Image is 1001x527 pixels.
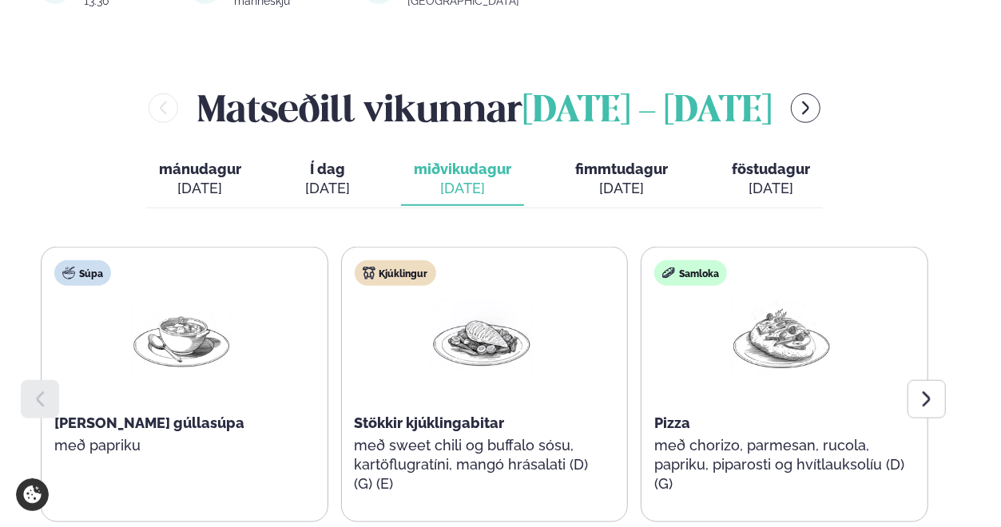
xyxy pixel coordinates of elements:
[54,414,244,431] span: [PERSON_NAME] gúllasúpa
[654,414,690,431] span: Pizza
[305,179,350,198] div: [DATE]
[130,299,232,373] img: Soup.png
[562,153,681,206] button: fimmtudagur [DATE]
[54,260,111,286] div: Súpa
[401,153,524,206] button: miðvikudagur [DATE]
[159,160,241,177] span: mánudagur
[522,94,772,129] span: [DATE] - [DATE]
[197,82,772,134] h2: Matseðill vikunnar
[431,299,533,373] img: Chicken-breast.png
[363,267,375,279] img: chicken.svg
[16,478,49,511] a: Cookie settings
[62,267,75,279] img: soup.svg
[414,179,511,198] div: [DATE]
[159,179,241,198] div: [DATE]
[414,160,511,177] span: miðvikudagur
[654,260,727,286] div: Samloka
[732,179,810,198] div: [DATE]
[719,153,823,206] button: föstudagur [DATE]
[54,436,308,455] p: með papriku
[146,153,254,206] button: mánudagur [DATE]
[292,153,363,206] button: Í dag [DATE]
[732,160,810,177] span: föstudagur
[305,160,350,179] span: Í dag
[149,93,178,123] button: menu-btn-left
[355,436,609,493] p: með sweet chili og buffalo sósu, kartöflugratíni, mangó hrásalati (D) (G) (E)
[791,93,820,123] button: menu-btn-right
[355,260,436,286] div: Kjúklingur
[575,179,668,198] div: [DATE]
[575,160,668,177] span: fimmtudagur
[730,299,832,373] img: Pizza-Bread.png
[662,267,675,279] img: sandwich-new-16px.svg
[654,436,908,493] p: með chorizo, parmesan, rucola, papriku, piparosti og hvítlauksolíu (D) (G)
[355,414,505,431] span: Stökkir kjúklingabitar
